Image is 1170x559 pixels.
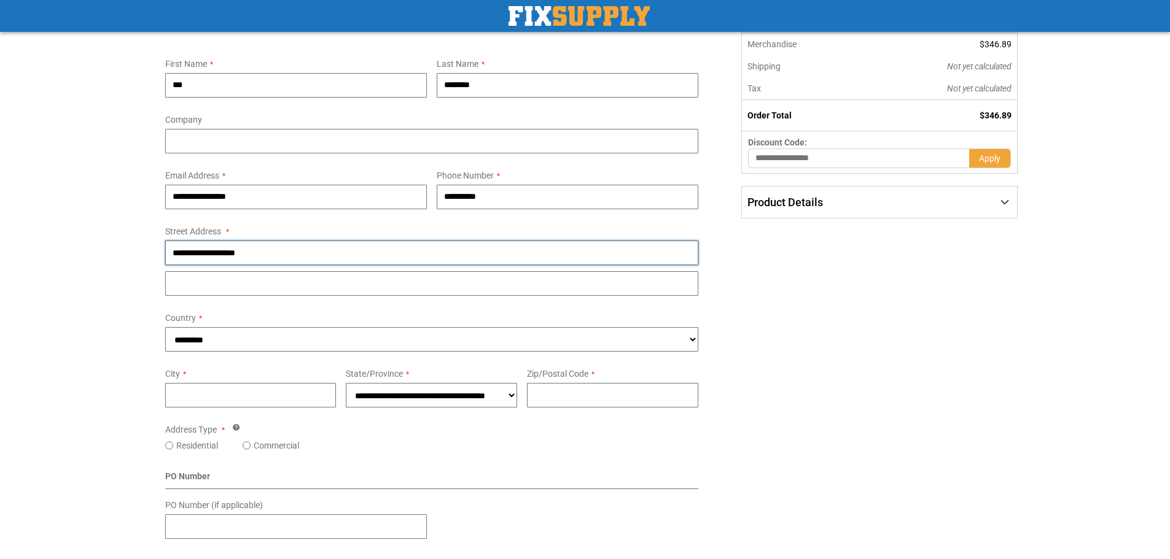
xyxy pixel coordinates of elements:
span: Phone Number [437,171,494,180]
span: $346.89 [980,39,1012,49]
span: Last Name [437,59,478,69]
div: PO Number [165,470,699,489]
span: Not yet calculated [947,61,1012,71]
th: Merchandise [742,33,864,55]
label: Commercial [254,439,299,452]
strong: Order Total [747,110,792,120]
th: Tax [742,77,864,100]
span: Shipping [747,61,781,71]
span: Email Address [165,171,219,180]
span: City [165,369,180,379]
span: Product Details [747,196,823,209]
span: Company [165,115,202,125]
span: Discount Code: [748,137,807,147]
span: Not yet calculated [947,83,1012,93]
span: Apply [979,153,1000,163]
span: State/Province [346,369,403,379]
span: Country [165,313,196,323]
span: $346.89 [980,110,1012,120]
span: First Name [165,59,207,69]
span: Address Type [165,425,217,434]
label: Residential [176,439,218,452]
a: store logo [509,6,650,26]
span: Street Address [165,226,221,236]
button: Apply [969,148,1011,168]
img: Fix Industrial Supply [509,6,650,26]
span: PO Number (if applicable) [165,500,263,510]
span: Zip/Postal Code [527,369,588,379]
